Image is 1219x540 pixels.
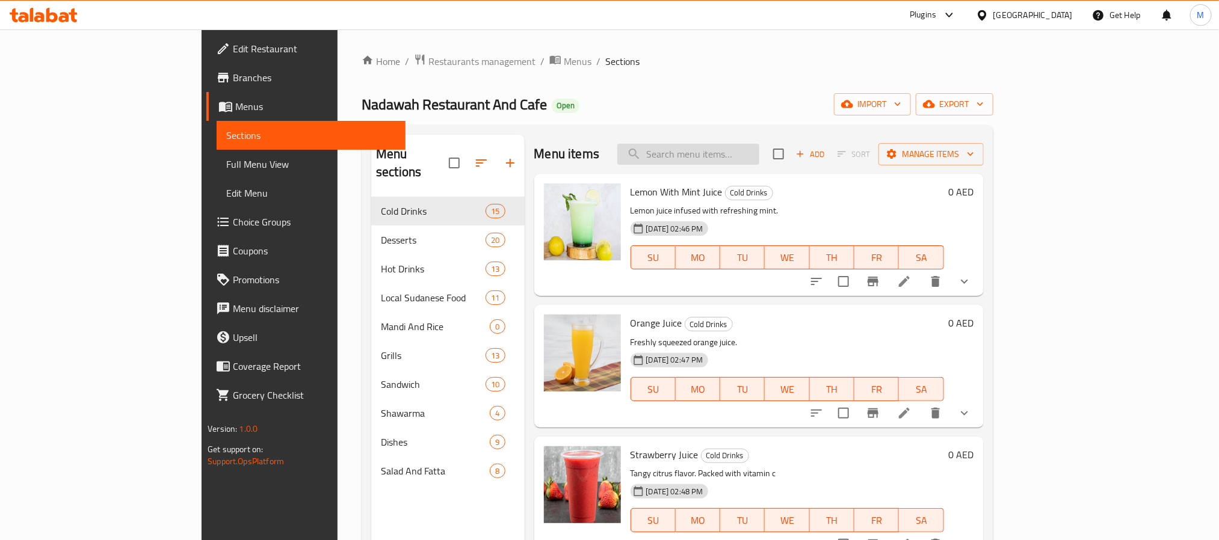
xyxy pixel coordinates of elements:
[680,249,715,266] span: MO
[641,354,708,366] span: [DATE] 02:47 PM
[631,466,944,481] p: Tangy citrus flavor. Packed with vitamin c
[381,464,490,478] span: Salad And Fatta
[233,330,395,345] span: Upsell
[770,512,804,529] span: WE
[428,54,535,69] span: Restaurants management
[371,192,524,490] nav: Menu sections
[921,399,950,428] button: delete
[490,321,504,333] span: 0
[950,267,979,296] button: show more
[726,186,773,200] span: Cold Drinks
[544,183,621,260] img: Lemon With Mint Juice
[381,262,486,276] div: Hot Drinks
[957,274,972,289] svg: Show Choices
[631,314,682,332] span: Orange Juice
[854,508,899,532] button: FR
[233,41,395,56] span: Edit Restaurant
[235,99,395,114] span: Menus
[680,512,715,529] span: MO
[540,54,545,69] li: /
[770,249,804,266] span: WE
[831,400,856,426] span: Select to update
[552,99,579,113] div: Open
[381,319,490,334] span: Mandi And Rice
[239,421,258,437] span: 1.0.0
[899,377,943,401] button: SA
[217,179,405,207] a: Edit Menu
[925,97,984,112] span: export
[467,149,496,177] span: Sort sections
[371,312,524,341] div: Mandi And Rice0
[233,359,395,373] span: Coverage Report
[564,54,591,69] span: Menus
[815,249,850,266] span: TH
[888,147,974,162] span: Manage items
[854,377,899,401] button: FR
[859,381,894,398] span: FR
[810,508,854,532] button: TH
[486,292,504,304] span: 11
[631,203,944,218] p: Lemon juice infused with refreshing mint.
[206,63,405,92] a: Branches
[486,379,504,390] span: 10
[631,183,723,201] span: Lemon With Mint Juice
[206,236,405,265] a: Coupons
[486,377,505,391] div: items
[381,233,486,247] span: Desserts
[371,341,524,370] div: Grills13
[950,399,979,428] button: show more
[810,245,854,269] button: TH
[208,441,263,457] span: Get support on:
[859,267,887,296] button: Branch-specific-item
[206,92,405,121] a: Menus
[381,377,486,391] span: Sandwich
[859,512,894,529] span: FR
[233,244,395,258] span: Coupons
[490,406,505,420] div: items
[957,406,972,420] svg: Show Choices
[904,249,939,266] span: SA
[859,249,894,266] span: FR
[371,370,524,399] div: Sandwich10
[949,314,974,331] h6: 0 AED
[910,8,936,22] div: Plugins
[770,381,804,398] span: WE
[486,235,504,246] span: 20
[534,145,600,163] h2: Menu items
[486,263,504,275] span: 13
[233,272,395,287] span: Promotions
[859,399,887,428] button: Branch-specific-item
[552,100,579,111] span: Open
[830,145,878,164] span: Select section first
[381,348,486,363] div: Grills
[490,464,505,478] div: items
[362,54,993,69] nav: breadcrumb
[720,377,765,401] button: TU
[701,449,749,463] div: Cold Drinks
[1197,8,1205,22] span: M
[676,245,720,269] button: MO
[217,150,405,179] a: Full Menu View
[206,323,405,352] a: Upsell
[233,70,395,85] span: Branches
[794,147,827,161] span: Add
[226,157,395,171] span: Full Menu View
[414,54,535,69] a: Restaurants management
[486,348,505,363] div: items
[206,381,405,410] a: Grocery Checklist
[233,215,395,229] span: Choice Groups
[381,290,486,305] span: Local Sudanese Food
[834,93,911,115] button: import
[854,245,899,269] button: FR
[993,8,1073,22] div: [GEOGRAPHIC_DATA]
[725,249,760,266] span: TU
[725,512,760,529] span: TU
[685,317,733,331] div: Cold Drinks
[916,93,993,115] button: export
[921,267,950,296] button: delete
[636,381,671,398] span: SU
[442,150,467,176] span: Select all sections
[596,54,600,69] li: /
